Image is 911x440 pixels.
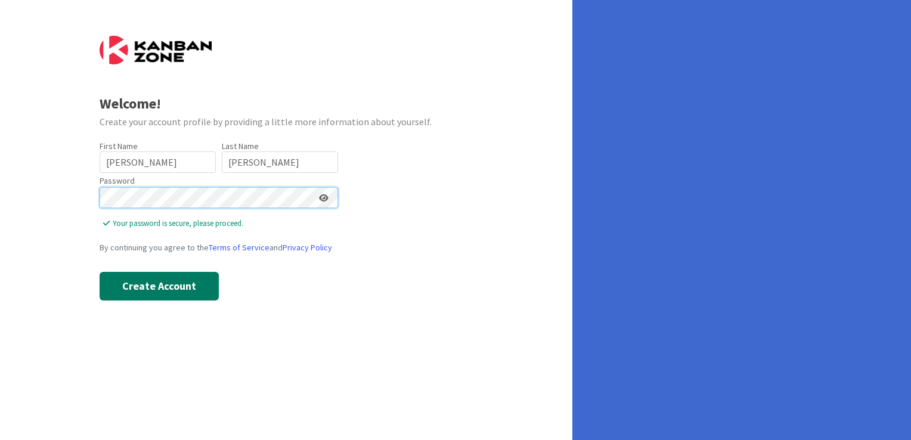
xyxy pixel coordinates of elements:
button: Create Account [100,272,219,300]
label: Last Name [222,141,259,151]
div: By continuing you agree to the and [100,241,473,254]
span: Your password is secure, please proceed. [103,218,338,230]
label: Password [100,175,135,187]
div: Welcome! [100,93,473,114]
div: Create your account profile by providing a little more information about yourself. [100,114,473,129]
a: Terms of Service [209,242,269,253]
label: First Name [100,141,138,151]
img: Kanban Zone [100,36,212,64]
a: Privacy Policy [283,242,332,253]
